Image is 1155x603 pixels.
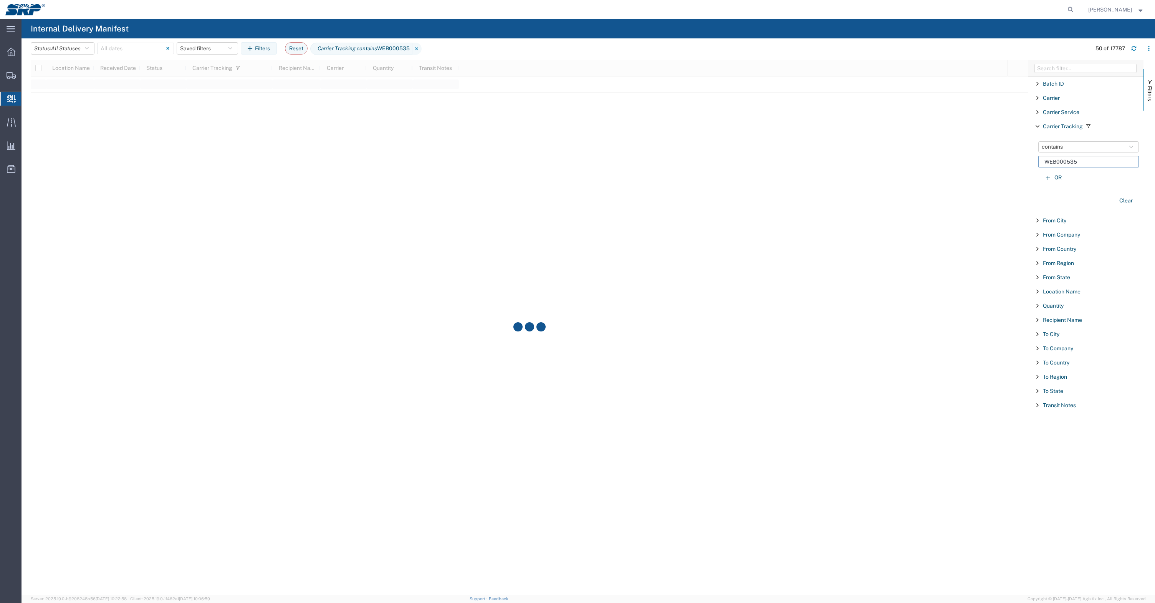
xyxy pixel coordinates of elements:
[1028,76,1143,595] div: Filter List 18 Filters
[1043,81,1064,87] span: Batch ID
[96,596,127,601] span: [DATE] 10:22:58
[1043,123,1083,129] span: Carrier Tracking
[310,43,412,55] span: Carrier Tracking contains WEB000535
[1147,86,1153,101] span: Filters
[1054,174,1062,181] span: OR
[177,42,238,55] button: Saved filters
[1043,274,1070,280] span: From State
[1043,402,1076,408] span: Transit Notes
[1038,171,1068,184] button: OR
[31,42,94,55] button: Status:All Statuses
[1088,5,1145,14] button: [PERSON_NAME]
[1038,141,1139,152] button: contains
[1043,317,1082,323] span: Recipient Name
[1095,45,1125,53] div: 50 of 17787
[5,4,45,15] img: logo
[51,45,81,51] span: All Statuses
[1043,232,1080,238] span: From Company
[1043,374,1067,380] span: To Region
[470,596,489,601] a: Support
[1028,596,1146,602] span: Copyright © [DATE]-[DATE] Agistix Inc., All Rights Reserved
[318,45,377,53] i: Carrier Tracking contains
[179,596,210,601] span: [DATE] 10:06:59
[285,42,308,55] button: Reset
[31,596,127,601] span: Server: 2025.19.0-b9208248b56
[1043,303,1064,309] span: Quantity
[1043,246,1076,252] span: From Country
[1043,109,1079,115] span: Carrier Service
[241,42,277,55] button: Filters
[1043,359,1069,366] span: To Country
[1043,95,1060,101] span: Carrier
[1038,156,1139,167] input: Enter the criteria
[489,596,508,601] a: Feedback
[1043,288,1081,295] span: Location Name
[1043,331,1059,337] span: To City
[1043,345,1073,351] span: To Company
[31,19,129,38] h4: Internal Delivery Manifest
[1043,260,1074,266] span: From Region
[1042,143,1063,151] span: contains
[1034,64,1137,73] input: Filter Columns Input
[1088,5,1132,14] span: AC Chrisman
[1043,388,1063,394] span: To State
[1113,194,1139,207] button: Clear
[130,596,210,601] span: Client: 2025.19.0-1f462a1
[1043,217,1066,224] span: From City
